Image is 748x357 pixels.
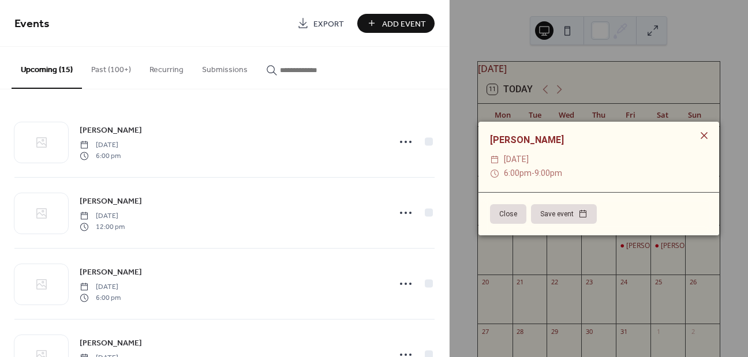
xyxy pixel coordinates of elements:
[140,47,193,88] button: Recurring
[12,47,82,89] button: Upcoming (15)
[357,14,435,33] button: Add Event
[80,140,121,151] span: [DATE]
[478,133,719,147] div: [PERSON_NAME]
[382,18,426,30] span: Add Event
[80,196,142,208] span: [PERSON_NAME]
[80,123,142,137] a: [PERSON_NAME]
[490,153,499,167] div: ​
[289,14,353,33] a: Export
[531,204,597,224] button: Save event
[80,265,142,279] a: [PERSON_NAME]
[80,266,142,279] span: [PERSON_NAME]
[80,125,142,137] span: [PERSON_NAME]
[80,194,142,208] a: [PERSON_NAME]
[313,18,344,30] span: Export
[490,167,499,181] div: ​
[80,282,121,292] span: [DATE]
[14,13,50,35] span: Events
[490,204,526,224] button: Close
[532,168,534,178] span: -
[534,168,562,178] span: 9:00pm
[504,168,532,178] span: 6:00pm
[193,47,257,88] button: Submissions
[80,336,142,350] a: [PERSON_NAME]
[82,47,140,88] button: Past (100+)
[80,337,142,350] span: [PERSON_NAME]
[80,151,121,161] span: 6:00 pm
[80,221,125,232] span: 12:00 pm
[80,211,125,221] span: [DATE]
[504,153,529,167] span: [DATE]
[80,292,121,303] span: 6:00 pm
